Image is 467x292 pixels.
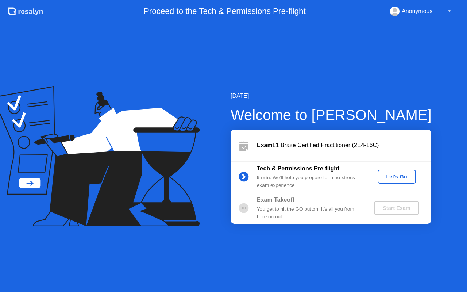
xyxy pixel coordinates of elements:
[257,197,294,203] b: Exam Takeoff
[374,201,419,215] button: Start Exam
[402,7,433,16] div: Anonymous
[378,170,416,184] button: Let's Go
[257,142,273,148] b: Exam
[377,205,416,211] div: Start Exam
[448,7,451,16] div: ▼
[257,175,270,180] b: 5 min
[257,165,339,172] b: Tech & Permissions Pre-flight
[257,174,362,189] div: : We’ll help you prepare for a no-stress exam experience
[257,141,431,150] div: L1 Braze Certified Practitioner (2E4-16C)
[231,92,432,100] div: [DATE]
[257,205,362,220] div: You get to hit the GO button! It’s all you from here on out
[231,104,432,126] div: Welcome to [PERSON_NAME]
[381,174,413,180] div: Let's Go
